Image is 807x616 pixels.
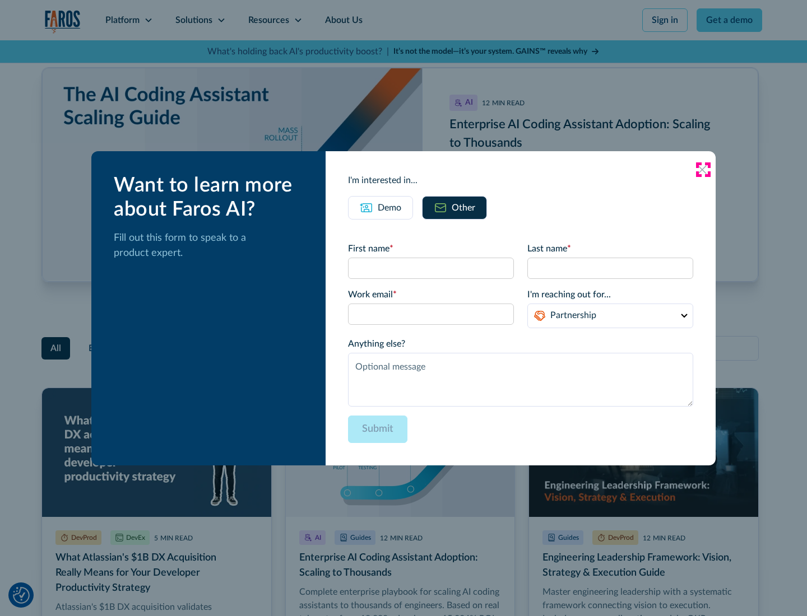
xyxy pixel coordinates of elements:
[348,416,407,443] input: Submit
[114,174,308,222] div: Want to learn more about Faros AI?
[114,231,308,261] p: Fill out this form to speak to a product expert.
[348,242,514,255] label: First name
[378,201,401,214] div: Demo
[452,201,475,214] div: Other
[348,288,514,301] label: Work email
[527,288,693,301] label: I'm reaching out for...
[527,242,693,255] label: Last name
[348,242,693,443] form: Email Form
[348,174,693,187] div: I'm interested in...
[348,337,693,351] label: Anything else?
